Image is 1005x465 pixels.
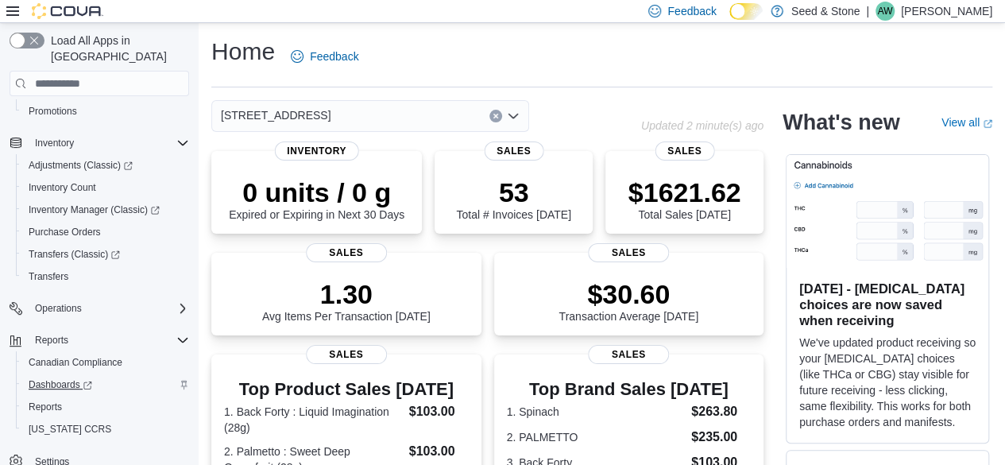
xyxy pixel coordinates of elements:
[29,331,75,350] button: Reports
[22,178,102,197] a: Inventory Count
[559,278,698,323] div: Transaction Average [DATE]
[409,442,469,461] dd: $103.00
[262,278,431,323] div: Avg Items Per Transaction [DATE]
[306,243,387,262] span: Sales
[35,302,82,315] span: Operations
[16,396,195,418] button: Reports
[489,110,502,122] button: Clear input
[22,420,189,439] span: Washington CCRS
[274,141,359,161] span: Inventory
[22,267,189,286] span: Transfers
[29,181,96,194] span: Inventory Count
[22,223,107,242] a: Purchase Orders
[29,105,77,118] span: Promotions
[29,356,122,369] span: Canadian Compliance
[29,134,189,153] span: Inventory
[224,380,469,399] h3: Top Product Sales [DATE]
[29,299,88,318] button: Operations
[22,397,189,417] span: Reports
[484,141,543,161] span: Sales
[29,270,68,283] span: Transfers
[3,132,195,154] button: Inventory
[306,345,387,364] span: Sales
[691,428,751,447] dd: $235.00
[941,116,992,129] a: View allExternal link
[29,423,111,436] span: [US_STATE] CCRS
[224,404,403,436] dt: 1. Back Forty : Liquid Imagination (28g)
[44,33,189,64] span: Load All Apps in [GEOGRAPHIC_DATA]
[16,351,195,374] button: Canadian Compliance
[29,378,92,391] span: Dashboards
[229,176,404,221] div: Expired or Expiring in Next 30 Days
[22,245,126,264] a: Transfers (Classic)
[29,159,133,172] span: Adjustments (Classic)
[16,199,195,221] a: Inventory Manager (Classic)
[901,2,992,21] p: [PERSON_NAME]
[876,2,895,21] div: Alex Wang
[641,119,763,132] p: Updated 2 minute(s) ago
[22,102,83,121] a: Promotions
[310,48,358,64] span: Feedback
[29,331,189,350] span: Reports
[559,278,698,310] p: $30.60
[691,402,751,421] dd: $263.80
[16,374,195,396] a: Dashboards
[667,3,716,19] span: Feedback
[22,245,189,264] span: Transfers (Classic)
[35,334,68,347] span: Reports
[507,404,686,420] dt: 1. Spinach
[409,402,469,421] dd: $103.00
[983,119,992,129] svg: External link
[29,401,62,413] span: Reports
[22,178,189,197] span: Inventory Count
[22,353,189,372] span: Canadian Compliance
[22,156,189,175] span: Adjustments (Classic)
[783,110,899,135] h2: What's new
[22,353,129,372] a: Canadian Compliance
[16,243,195,265] a: Transfers (Classic)
[22,420,118,439] a: [US_STATE] CCRS
[628,176,741,208] p: $1621.62
[22,156,139,175] a: Adjustments (Classic)
[262,278,431,310] p: 1.30
[628,176,741,221] div: Total Sales [DATE]
[22,267,75,286] a: Transfers
[507,429,686,445] dt: 2. PALMETTO
[3,297,195,320] button: Operations
[211,36,275,68] h1: Home
[22,102,189,121] span: Promotions
[22,223,189,242] span: Purchase Orders
[229,176,404,208] p: 0 units / 0 g
[729,3,763,20] input: Dark Mode
[16,100,195,122] button: Promotions
[22,200,166,219] a: Inventory Manager (Classic)
[456,176,570,221] div: Total # Invoices [DATE]
[16,265,195,288] button: Transfers
[16,154,195,176] a: Adjustments (Classic)
[22,375,189,394] span: Dashboards
[16,221,195,243] button: Purchase Orders
[29,203,160,216] span: Inventory Manager (Classic)
[35,137,74,149] span: Inventory
[16,418,195,440] button: [US_STATE] CCRS
[456,176,570,208] p: 53
[588,243,669,262] span: Sales
[29,248,120,261] span: Transfers (Classic)
[507,380,752,399] h3: Top Brand Sales [DATE]
[284,41,365,72] a: Feedback
[3,329,195,351] button: Reports
[655,141,714,161] span: Sales
[16,176,195,199] button: Inventory Count
[507,110,520,122] button: Open list of options
[29,134,80,153] button: Inventory
[29,299,189,318] span: Operations
[877,2,892,21] span: AW
[588,345,669,364] span: Sales
[866,2,869,21] p: |
[22,375,99,394] a: Dashboards
[729,20,730,21] span: Dark Mode
[32,3,103,19] img: Cova
[221,106,330,125] span: [STREET_ADDRESS]
[799,335,976,430] p: We've updated product receiving so your [MEDICAL_DATA] choices (like THCa or CBG) stay visible fo...
[791,2,860,21] p: Seed & Stone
